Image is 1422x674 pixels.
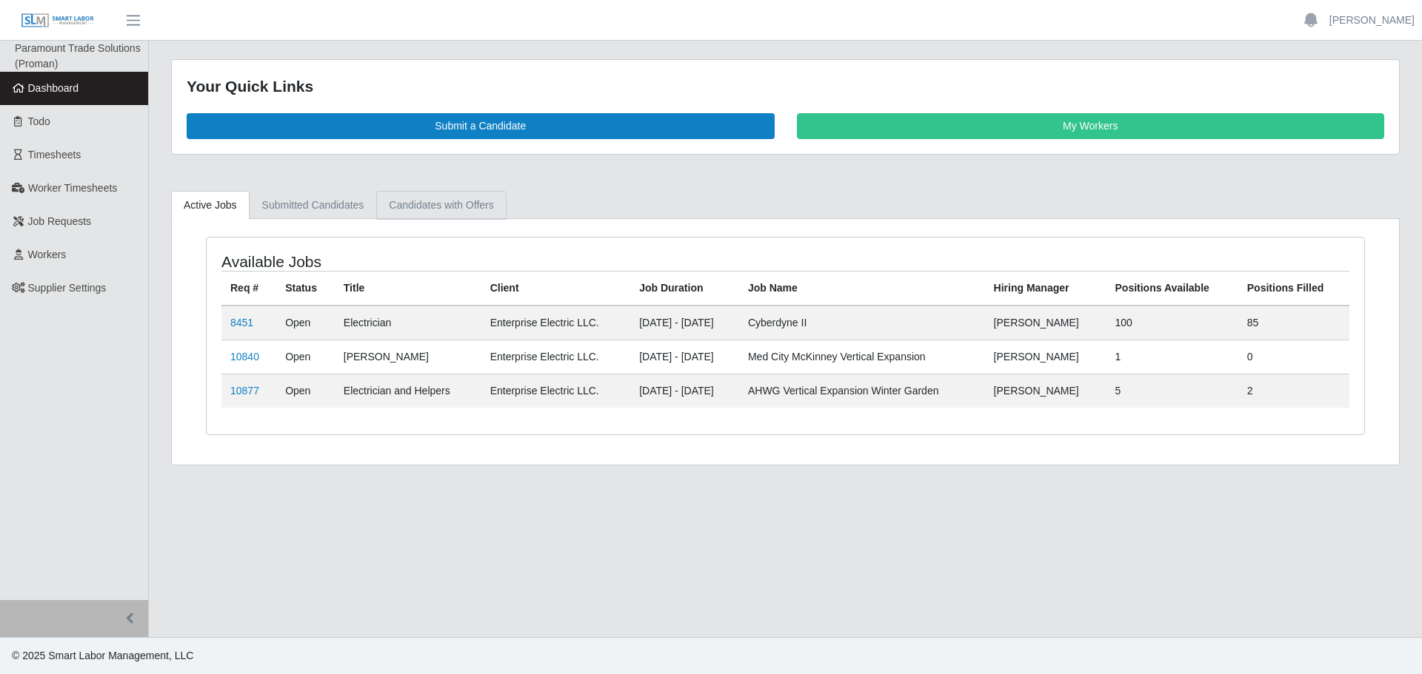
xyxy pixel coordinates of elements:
[985,306,1106,340] td: [PERSON_NAME]
[230,317,253,328] a: 8451
[28,82,79,94] span: Dashboard
[481,374,631,408] td: Enterprise Electric LLC.
[335,306,481,340] td: Electrician
[1238,306,1349,340] td: 85
[630,374,739,408] td: [DATE] - [DATE]
[250,191,377,220] a: Submitted Candidates
[276,271,335,306] th: Status
[28,282,107,294] span: Supplier Settings
[221,252,678,271] h4: Available Jobs
[28,115,50,127] span: Todo
[230,385,259,397] a: 10877
[187,75,1384,98] div: Your Quick Links
[28,249,67,260] span: Workers
[1106,374,1238,408] td: 5
[187,113,775,139] a: Submit a Candidate
[1238,340,1349,374] td: 0
[1106,340,1238,374] td: 1
[28,182,117,194] span: Worker Timesheets
[630,340,739,374] td: [DATE] - [DATE]
[630,306,739,340] td: [DATE] - [DATE]
[276,374,335,408] td: Open
[21,13,95,29] img: SLM Logo
[1238,271,1349,306] th: Positions Filled
[15,42,141,70] span: Paramount Trade Solutions (Proman)
[230,351,259,363] a: 10840
[797,113,1385,139] a: My Workers
[739,306,985,340] td: Cyberdyne II
[1329,13,1415,28] a: [PERSON_NAME]
[28,215,92,227] span: Job Requests
[376,191,506,220] a: Candidates with Offers
[985,271,1106,306] th: Hiring Manager
[276,306,335,340] td: Open
[739,340,985,374] td: Med City McKinney Vertical Expansion
[12,650,193,661] span: © 2025 Smart Labor Management, LLC
[335,271,481,306] th: Title
[481,340,631,374] td: Enterprise Electric LLC.
[985,340,1106,374] td: [PERSON_NAME]
[335,340,481,374] td: [PERSON_NAME]
[276,340,335,374] td: Open
[221,271,276,306] th: Req #
[739,271,985,306] th: Job Name
[739,374,985,408] td: AHWG Vertical Expansion Winter Garden
[1238,374,1349,408] td: 2
[171,191,250,220] a: Active Jobs
[985,374,1106,408] td: [PERSON_NAME]
[1106,271,1238,306] th: Positions Available
[481,306,631,340] td: Enterprise Electric LLC.
[335,374,481,408] td: Electrician and Helpers
[481,271,631,306] th: Client
[1106,306,1238,340] td: 100
[630,271,739,306] th: Job Duration
[28,149,81,161] span: Timesheets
